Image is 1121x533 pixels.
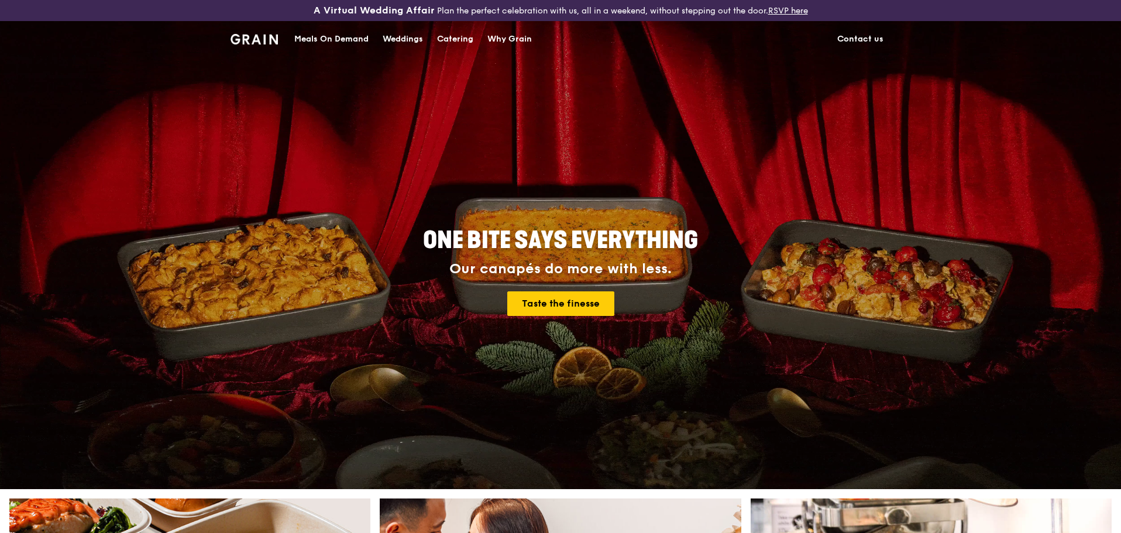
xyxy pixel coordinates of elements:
h3: A Virtual Wedding Affair [314,5,435,16]
a: Contact us [830,22,890,57]
div: Why Grain [487,22,532,57]
a: Taste the finesse [507,291,614,316]
div: Plan the perfect celebration with us, all in a weekend, without stepping out the door. [223,5,898,16]
div: Weddings [383,22,423,57]
a: GrainGrain [231,20,278,56]
a: Weddings [376,22,430,57]
a: Why Grain [480,22,539,57]
div: Catering [437,22,473,57]
span: ONE BITE SAYS EVERYTHING [423,226,698,255]
img: Grain [231,34,278,44]
div: Our canapés do more with less. [350,261,771,277]
a: RSVP here [768,6,808,16]
div: Meals On Demand [294,22,369,57]
a: Catering [430,22,480,57]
